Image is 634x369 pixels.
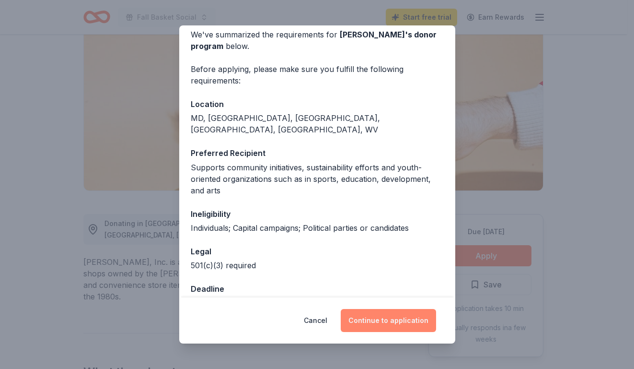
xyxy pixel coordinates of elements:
div: We've summarized the requirements for below. [191,29,444,52]
button: Cancel [304,309,327,332]
div: MD, [GEOGRAPHIC_DATA], [GEOGRAPHIC_DATA], [GEOGRAPHIC_DATA], [GEOGRAPHIC_DATA], WV [191,112,444,135]
div: Before applying, please make sure you fulfill the following requirements: [191,63,444,86]
button: Continue to application [341,309,436,332]
div: Ineligibility [191,208,444,220]
div: Supports community initiatives, sustainability efforts and youth-oriented organizations such as i... [191,162,444,196]
div: Individuals; Capital campaigns; Political parties or candidates [191,222,444,234]
div: Preferred Recipient [191,147,444,159]
div: 501(c)(3) required [191,260,444,271]
div: Deadline [191,283,444,295]
div: Legal [191,245,444,258]
div: Location [191,98,444,110]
